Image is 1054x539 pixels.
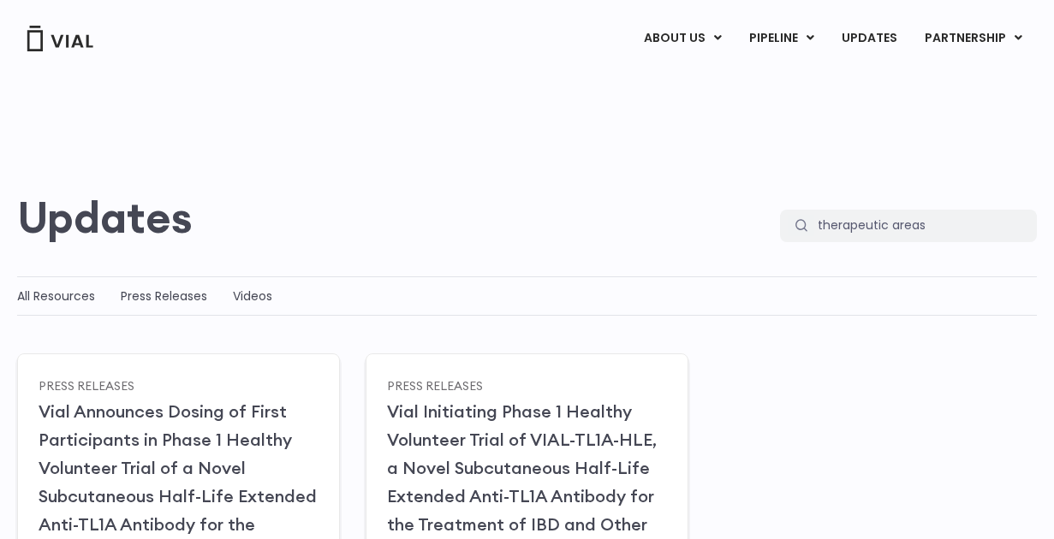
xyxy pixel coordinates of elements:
[39,377,134,393] a: Press Releases
[121,287,207,305] a: Press Releases
[17,287,95,305] a: All Resources
[735,24,827,53] a: PIPELINEMenu Toggle
[233,287,272,305] a: Videos
[387,377,483,393] a: Press Releases
[26,26,94,51] img: Vial Logo
[17,192,193,242] h2: Updates
[807,210,1037,242] input: Search...
[630,24,735,53] a: ABOUT USMenu Toggle
[911,24,1036,53] a: PARTNERSHIPMenu Toggle
[828,24,910,53] a: UPDATES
